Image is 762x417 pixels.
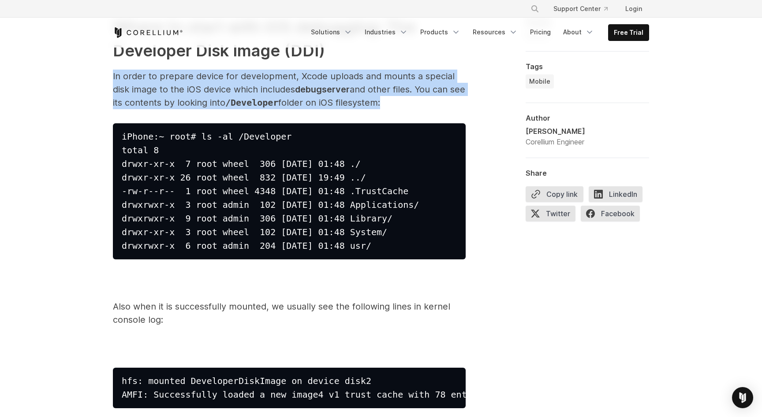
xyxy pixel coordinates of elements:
[122,240,371,251] span: drwxrwxr-x 6 root admin 204 [DATE] 01:48 usr/
[113,70,466,109] p: In order to prepare device for development, Xcode uploads and mounts a special disk image to the ...
[609,25,649,41] a: Free Trial
[122,376,371,386] span: hfs: mounted DeveloperDiskImage on device disk2
[225,97,278,108] span: /Developer
[526,186,583,202] button: Copy link
[122,199,419,210] span: drwxrwxr-x 3 root admin 102 [DATE] 01:48 Applications/
[529,77,550,86] span: Mobile
[295,84,350,95] span: debugserver
[113,27,183,38] a: Corellium Home
[122,159,361,169] span: drwxr-xr-x 7 root wheel 306 [DATE] 01:48 ./
[526,62,649,71] div: Tags
[306,24,649,41] div: Navigation Menu
[467,24,523,40] a: Resources
[732,387,753,408] div: Open Intercom Messenger
[526,137,585,147] div: Corellium Engineer
[122,213,392,224] span: drwxrwxr-x 9 root admin 306 [DATE] 01:48 Library/
[122,145,159,155] span: total 8
[122,131,291,142] span: iPhone:~ root# ls -al /Developer
[526,126,585,137] div: [PERSON_NAME]
[415,24,466,40] a: Products
[581,206,645,225] a: Facebook
[122,227,387,237] span: drwxr-xr-x 3 root wheel 102 [DATE] 01:48 System/
[525,24,556,40] a: Pricing
[122,186,408,196] span: -rw-r--r-- 1 root wheel 4348 [DATE] 01:48 .TrustCache
[122,172,366,183] span: drwxr-xr-x 26 root wheel 832 [DATE] 19:49 ../
[589,186,642,202] span: LinkedIn
[526,74,554,89] a: Mobile
[113,300,466,326] p: Also when it is successfully mounted, we usually see the following lines in kernel console log:
[122,389,493,400] span: AMFI: Successfully loaded a new image4 v1 trust cache with 78 entries.
[581,206,640,221] span: Facebook
[306,24,358,40] a: Solutions
[359,24,413,40] a: Industries
[546,1,615,17] a: Support Center
[558,24,599,40] a: About
[526,114,649,122] div: Author
[526,206,575,221] span: Twitter
[527,1,543,17] button: Search
[526,206,581,225] a: Twitter
[589,186,648,206] a: LinkedIn
[520,1,649,17] div: Navigation Menu
[526,169,649,177] div: Share
[618,1,649,17] a: Login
